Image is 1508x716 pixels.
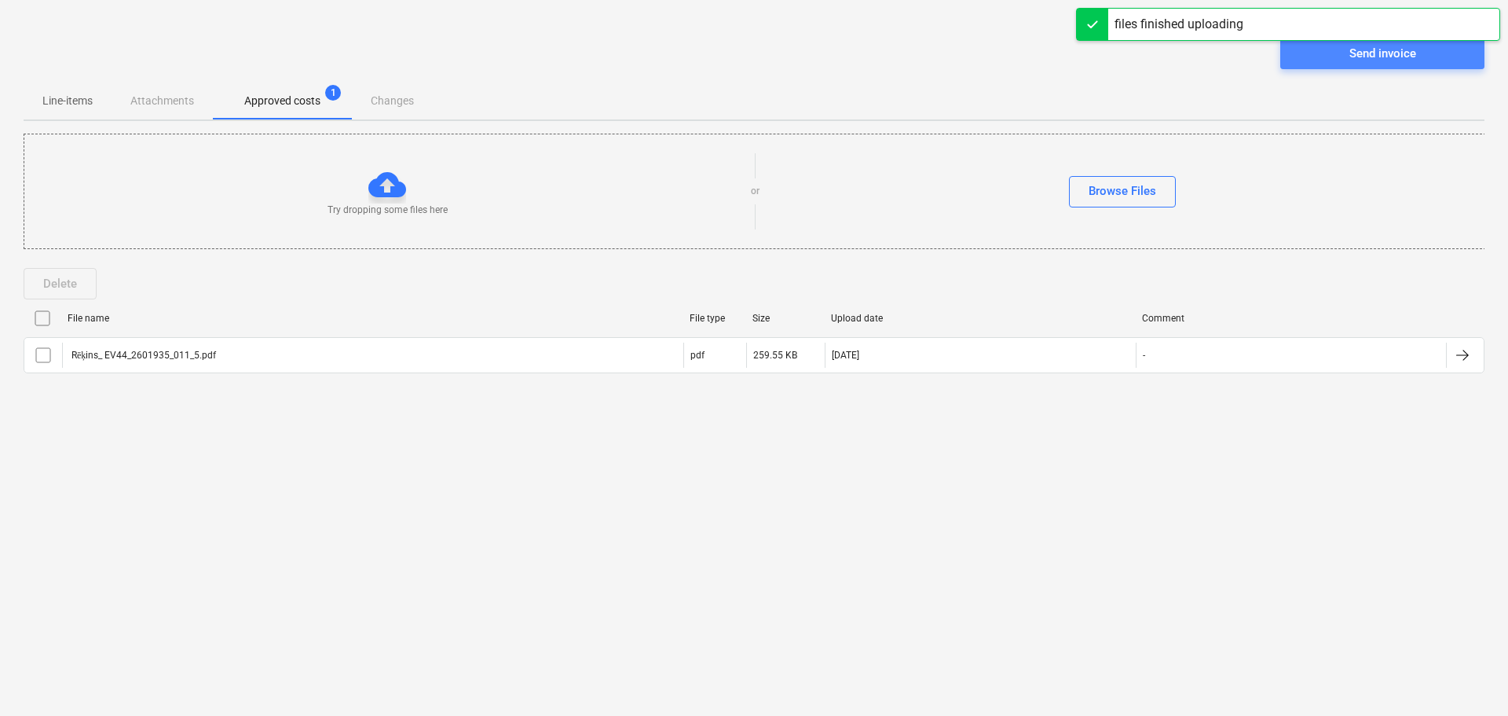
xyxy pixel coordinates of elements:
p: Line-items [42,93,93,109]
div: files finished uploading [1115,15,1243,34]
div: File name [68,313,677,324]
p: or [751,185,759,198]
div: Browse Files [1089,181,1156,201]
button: Send invoice [1280,38,1484,69]
div: - [1143,350,1145,361]
button: Browse Files [1069,176,1176,207]
div: Upload date [831,313,1129,324]
div: [DATE] [832,350,859,361]
span: 1 [325,85,341,101]
div: Comment [1142,313,1440,324]
p: Try dropping some files here [328,204,448,217]
div: Rēķins_ EV44_2601935_011_5.pdf [69,350,216,362]
div: File type [690,313,740,324]
div: pdf [690,350,705,361]
div: Size [752,313,818,324]
div: Try dropping some files hereorBrowse Files [24,134,1486,249]
div: 259.55 KB [753,350,797,361]
div: Send invoice [1349,43,1416,64]
p: Approved costs [244,93,320,109]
